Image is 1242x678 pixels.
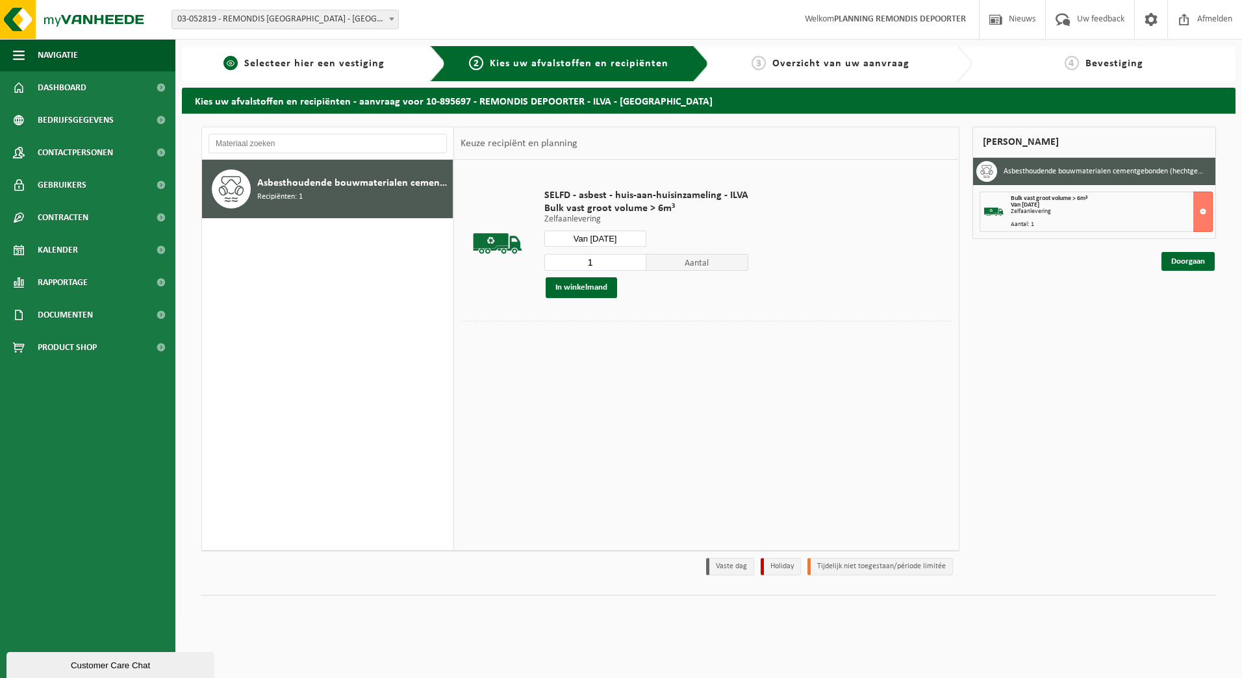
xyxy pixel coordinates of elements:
[38,136,113,169] span: Contactpersonen
[544,202,748,215] span: Bulk vast groot volume > 6m³
[38,71,86,104] span: Dashboard
[257,175,450,191] span: Asbesthoudende bouwmaterialen cementgebonden (hechtgebonden)
[646,254,748,271] span: Aantal
[772,58,909,69] span: Overzicht van uw aanvraag
[1065,56,1079,70] span: 4
[209,134,447,153] input: Materiaal zoeken
[223,56,238,70] span: 1
[38,331,97,364] span: Product Shop
[244,58,385,69] span: Selecteer hier een vestiging
[544,231,646,247] input: Selecteer datum
[38,169,86,201] span: Gebruikers
[490,58,668,69] span: Kies uw afvalstoffen en recipiënten
[1085,58,1143,69] span: Bevestiging
[172,10,398,29] span: 03-052819 - REMONDIS WEST-VLAANDEREN - OOSTENDE
[1011,208,1213,215] div: Zelfaanlevering
[38,234,78,266] span: Kalender
[1004,161,1206,182] h3: Asbesthoudende bouwmaterialen cementgebonden (hechtgebonden)
[38,266,88,299] span: Rapportage
[171,10,399,29] span: 03-052819 - REMONDIS WEST-VLAANDEREN - OOSTENDE
[38,39,78,71] span: Navigatie
[454,127,584,160] div: Keuze recipiënt en planning
[546,277,617,298] button: In winkelmand
[38,201,88,234] span: Contracten
[807,558,953,575] li: Tijdelijk niet toegestaan/période limitée
[202,160,453,218] button: Asbesthoudende bouwmaterialen cementgebonden (hechtgebonden) Recipiënten: 1
[1011,201,1039,208] strong: Van [DATE]
[972,127,1217,158] div: [PERSON_NAME]
[1011,221,1213,228] div: Aantal: 1
[6,649,217,678] iframe: chat widget
[544,189,748,202] span: SELFD - asbest - huis-aan-huisinzameling - ILVA
[1161,252,1215,271] a: Doorgaan
[38,299,93,331] span: Documenten
[1011,195,1087,202] span: Bulk vast groot volume > 6m³
[38,104,114,136] span: Bedrijfsgegevens
[188,56,420,71] a: 1Selecteer hier een vestiging
[834,14,966,24] strong: PLANNING REMONDIS DEPOORTER
[544,215,748,224] p: Zelfaanlevering
[182,88,1236,113] h2: Kies uw afvalstoffen en recipiënten - aanvraag voor 10-895697 - REMONDIS DEPOORTER - ILVA - [GEOG...
[257,191,303,203] span: Recipiënten: 1
[761,558,801,575] li: Holiday
[752,56,766,70] span: 3
[706,558,754,575] li: Vaste dag
[469,56,483,70] span: 2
